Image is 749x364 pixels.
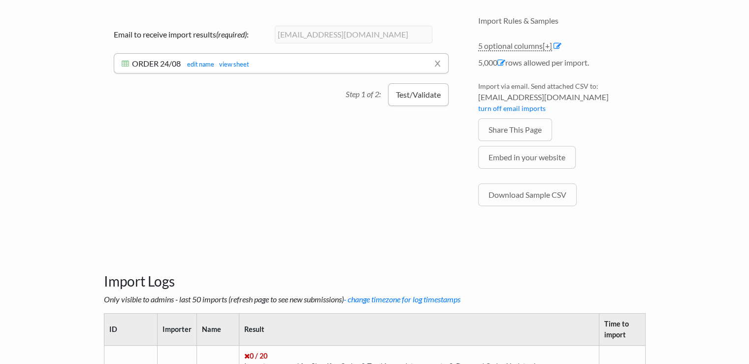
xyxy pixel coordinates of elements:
p: Step 1 of 2: [346,83,388,100]
a: x [434,54,441,73]
img: tab_keywords_by_traffic_grey.svg [112,57,120,65]
li: 5,000 rows allowed per import. [478,57,646,73]
a: Download Sample CSV [478,183,577,206]
a: turn off email imports [478,104,546,112]
span: [+] [543,41,552,50]
a: Share This Page [478,118,552,141]
th: Importer [158,314,197,345]
span: ORDER 24/08 [132,59,181,68]
img: website_grey.svg [16,26,24,34]
i: (required) [216,30,247,39]
img: tab_domain_overview_orange.svg [40,57,48,65]
th: Name [197,314,239,345]
th: Result [239,314,599,345]
i: Only visible to admins - last 50 imports (refresh page to see new submissions) [104,294,460,304]
div: v 4.0.25 [28,16,48,24]
input: example@gmail.com [275,26,432,43]
span: [EMAIL_ADDRESS][DOMAIN_NAME] [478,91,646,103]
a: view sheet [214,60,249,68]
div: Mots-clés [123,58,151,65]
span: 0 / 20 [244,352,267,360]
a: 5 optional columns[+] [478,41,552,51]
a: - change timezone for log timestamps [344,294,460,304]
iframe: Drift Widget Chat Controller [700,315,737,352]
div: Domaine [51,58,76,65]
th: ID [104,314,158,345]
img: logo_orange.svg [16,16,24,24]
li: Import via email. Send attached CSV to: [478,81,646,118]
th: Time to import [599,314,645,345]
label: Email to receive import results : [114,29,271,40]
a: edit name [182,60,214,68]
a: Embed in your website [478,146,576,169]
h3: Import Logs [104,249,646,290]
h4: Import Rules & Samples [478,16,646,25]
button: Test/Validate [388,83,449,106]
div: Domaine: [DOMAIN_NAME] [26,26,111,34]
